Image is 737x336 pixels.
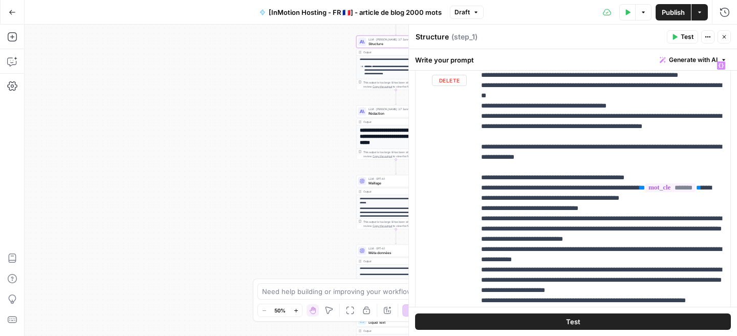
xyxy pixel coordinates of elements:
div: This output is too large & has been abbreviated for review. to view the full content. [363,220,433,228]
textarea: Structure [416,32,449,42]
div: Output [363,329,422,333]
span: Méta données [368,250,421,255]
span: LLM · GPT-4.1 [368,177,421,181]
g: Edge from step_10 to step_14 [395,160,397,175]
span: 50% [274,306,286,314]
span: LLM · [PERSON_NAME] 3.7 Sonnet [368,107,421,111]
span: Generate with AI [669,55,718,65]
button: Publish [656,4,691,20]
span: Test [681,32,693,41]
div: This output is too large & has been abbreviated for review. to view the full content. [363,150,433,158]
span: Copy the output [373,85,392,88]
button: Test [415,313,731,330]
span: Copy the output [373,155,392,158]
span: Liquid Text [368,320,422,325]
button: Generate with AI [656,53,731,67]
span: ( step_1 ) [451,32,478,42]
span: Rédaction [368,111,421,116]
span: Draft [454,8,470,17]
g: Edge from step_3-iteration-end to step_1 [395,20,397,35]
button: Draft [450,6,484,19]
span: Publish [662,7,685,17]
span: Test [566,317,580,327]
div: Write your prompt [409,49,737,70]
button: Test [667,30,698,44]
g: Edge from step_1 to step_10 [395,90,397,105]
button: [InMotion Hosting - FR 🇫🇷] - article de blog 2000 mots [253,4,448,20]
div: Output [363,50,422,54]
span: Structure [368,41,422,46]
span: LLM · [PERSON_NAME] 3.7 Sonnet [368,37,422,41]
span: LLM · GPT-4.1 [368,246,421,250]
span: Copy the output [373,224,392,227]
div: This output is too large & has been abbreviated for review. to view the full content. [363,80,433,89]
div: Output [363,190,422,194]
span: [InMotion Hosting - FR 🇫🇷] - article de blog 2000 mots [269,7,442,17]
div: Output [363,259,422,263]
div: Output [363,120,422,124]
button: Delete [432,75,467,86]
span: Maillage [368,180,421,185]
g: Edge from step_14 to step_13 [395,229,397,244]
